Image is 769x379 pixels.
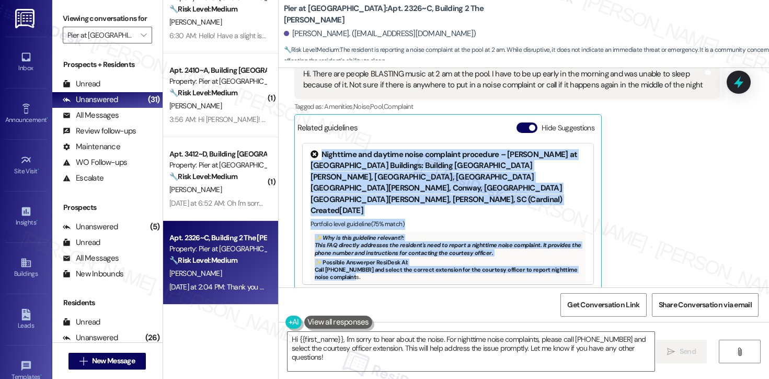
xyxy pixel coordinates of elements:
strong: 🔧 Risk Level: Medium [169,88,237,97]
div: Unread [63,237,100,248]
div: Unanswered [63,221,118,232]
div: (5) [147,219,163,235]
b: Pier at [GEOGRAPHIC_DATA]: Apt. 2326~C, Building 2 The [PERSON_NAME] [284,3,493,26]
div: Maintenance [63,141,120,152]
span: Amenities , [324,102,353,111]
span: • [40,372,42,379]
div: Unanswered [63,332,118,343]
div: Residents [52,297,163,308]
span: Noise , [353,102,370,111]
i:  [667,348,675,356]
label: Viewing conversations for [63,10,152,27]
i:  [141,31,146,39]
a: Buildings [5,254,47,282]
strong: 🔧 Risk Level: Medium [169,4,237,14]
a: Leads [5,306,47,334]
span: [PERSON_NAME] [169,17,222,27]
div: Apt. 2410~A, Building [GEOGRAPHIC_DATA][PERSON_NAME] [169,65,266,76]
label: Hide Suggestions [542,122,594,133]
button: Send [656,340,707,363]
a: Site Visit • [5,151,47,180]
div: Property: Pier at [GEOGRAPHIC_DATA] [169,76,266,87]
span: Complaint [384,102,413,111]
i:  [736,348,743,356]
i:  [79,357,87,365]
div: Apt. 2326~C, Building 2 The [PERSON_NAME] [169,232,266,243]
span: • [38,166,39,173]
strong: 🔧 Risk Level: Medium [169,172,237,181]
button: Share Conversation via email [652,293,759,317]
span: Send [680,346,696,357]
span: [PERSON_NAME] [169,101,222,110]
div: Unanswered [63,94,118,105]
div: 3:56 AM: Hi [PERSON_NAME]! I just got an email regarding unit inspections held [DATE] and [DATE] ... [169,115,760,124]
span: Call [PHONE_NUMBER] and select the correct extension for the courtesy officer to report nighttime... [315,266,578,281]
textarea: Hi {{first_name}}, I'm sorry to hear about the noise. For nighttime noise complaints, please call... [288,332,655,371]
a: Inbox [5,48,47,76]
div: New Inbounds [63,269,123,280]
div: Escalate [63,173,104,184]
div: ✨ Possible Answer per ResiDesk AI: [315,259,581,266]
div: Prospects + Residents [52,59,163,70]
span: [PERSON_NAME] [169,269,222,278]
span: Share Conversation via email [659,299,752,310]
div: Hi. There are people BLASTING music at 2 am at the pool. I have to be up early in the morning and... [303,69,704,91]
img: ResiDesk Logo [15,9,37,28]
div: (31) [145,92,163,108]
div: Apt. 3412~D, Building [GEOGRAPHIC_DATA][PERSON_NAME] [169,149,266,160]
div: Nighttime and daytime noise complaint procedure – [PERSON_NAME] at [GEOGRAPHIC_DATA] Buildings: B... [311,149,586,205]
strong: 🔧 Risk Level: Medium [169,255,237,265]
span: Pool , [370,102,384,111]
div: Tagged as: [294,99,720,114]
strong: 🔧 Risk Level: Medium [284,46,339,54]
span: • [36,217,38,225]
div: Property: Pier at [GEOGRAPHIC_DATA] [169,160,266,171]
div: This FAQ directly addresses the resident's need to report a nighttime noise complaint. It provide... [311,232,586,283]
span: : The resident is reporting a noise complaint at the pool at 2 am. While disruptive, it does not ... [284,44,769,67]
span: • [47,115,48,122]
div: Created [DATE] [311,205,586,216]
span: Get Conversation Link [567,299,639,310]
div: Review follow-ups [63,126,136,137]
button: New Message [68,353,146,370]
input: All communities [67,27,135,43]
span: New Message [92,355,135,366]
div: All Messages [63,253,119,264]
div: (26) [143,330,163,346]
a: Insights • [5,203,47,231]
div: Prospects [52,202,163,213]
button: Get Conversation Link [560,293,646,317]
span: [PERSON_NAME] [169,185,222,194]
div: [DATE] at 6:52 AM: Oh I'm sorry I didn't update you, they finally came by [DATE] and I appreciate... [169,198,541,208]
div: Unread [63,317,100,328]
div: Portfolio level guideline ( 75 % match) [311,219,586,230]
div: ✨ Why is this guideline relevant?: [315,234,581,241]
div: [PERSON_NAME]. ([EMAIL_ADDRESS][DOMAIN_NAME]) [284,28,476,39]
div: All Messages [63,110,119,121]
div: Related guidelines [297,122,358,138]
div: 6:30 AM: Hello! Have a slight issue with my parking permit, I haven't received one yet and the te... [169,31,690,40]
div: WO Follow-ups [63,157,127,168]
div: Unread [63,79,100,90]
div: Property: Pier at [GEOGRAPHIC_DATA] [169,243,266,254]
